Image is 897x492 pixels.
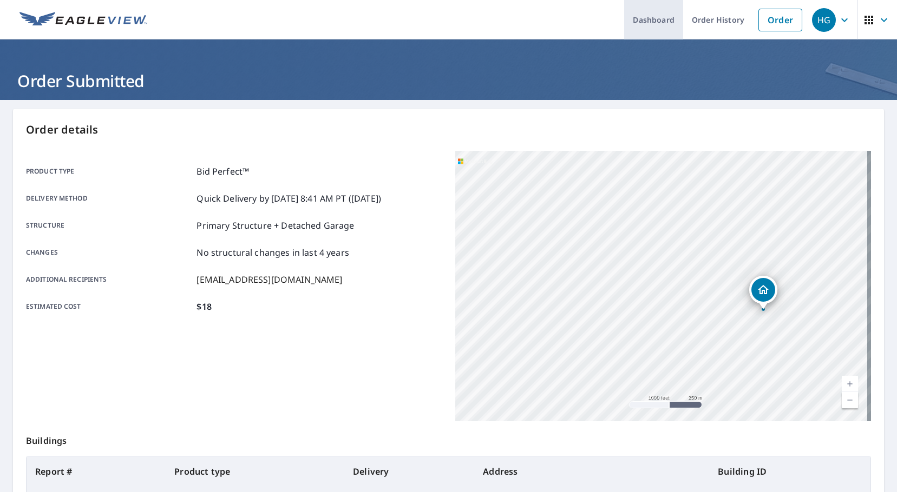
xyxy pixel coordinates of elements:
p: Product type [26,165,192,178]
p: Order details [26,122,871,138]
p: Changes [26,246,192,259]
th: Building ID [709,456,870,487]
th: Product type [166,456,344,487]
a: Current Level 15, Zoom Out [842,392,858,408]
p: Delivery method [26,192,192,205]
h1: Order Submitted [13,70,884,92]
p: Structure [26,219,192,232]
th: Delivery [344,456,474,487]
p: No structural changes in last 4 years [197,246,349,259]
img: EV Logo [19,12,147,28]
p: Primary Structure + Detached Garage [197,219,354,232]
a: Current Level 15, Zoom In [842,376,858,392]
a: Order [758,9,802,31]
p: Estimated cost [26,300,192,313]
p: $18 [197,300,211,313]
div: Dropped pin, building 1, Residential property, 15721 SW 23rd Avenue Rd Ocala, FL 34473 [749,276,777,309]
th: Report # [27,456,166,487]
p: Bid Perfect™ [197,165,249,178]
p: [EMAIL_ADDRESS][DOMAIN_NAME] [197,273,342,286]
p: Quick Delivery by [DATE] 8:41 AM PT ([DATE]) [197,192,381,205]
div: HG [812,8,836,32]
p: Additional recipients [26,273,192,286]
p: Buildings [26,421,871,456]
th: Address [474,456,709,487]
